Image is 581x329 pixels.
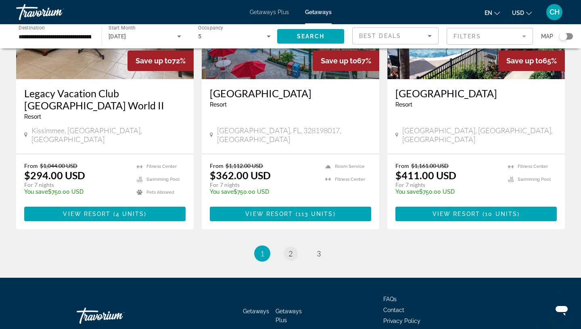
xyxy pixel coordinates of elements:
span: Search [297,33,324,40]
span: Resort [395,101,412,108]
button: View Resort(113 units) [210,207,371,221]
p: $750.00 USD [24,189,129,195]
span: You save [24,189,48,195]
button: User Menu [544,4,565,21]
span: Start Month [109,25,136,31]
iframe: Button to launch messaging window [549,297,575,323]
button: Search [277,29,344,44]
span: From [24,162,38,169]
p: $362.00 USD [210,169,271,181]
span: ( ) [293,211,335,217]
span: Fitness Center [335,177,365,182]
div: 67% [313,50,379,71]
div: 72% [127,50,194,71]
p: $411.00 USD [395,169,456,181]
mat-select: Sort by [359,31,432,41]
a: Legacy Vacation Club [GEOGRAPHIC_DATA] World II [24,87,186,111]
span: View Resort [63,211,111,217]
p: $750.00 USD [395,189,500,195]
span: View Resort [433,211,480,217]
a: Getaways Plus [250,9,289,15]
span: 2 [288,249,293,258]
a: Contact [383,307,404,313]
span: From [395,162,409,169]
a: FAQs [383,296,397,302]
a: Getaways [305,9,332,15]
span: Pets Allowed [146,190,174,195]
span: $1,161.00 USD [411,162,449,169]
span: You save [395,189,419,195]
span: $1,044.00 USD [40,162,77,169]
span: Save up to [136,57,172,65]
button: View Resort(4 units) [24,207,186,221]
span: Kissimmee, [GEOGRAPHIC_DATA], [GEOGRAPHIC_DATA] [31,126,186,144]
span: [GEOGRAPHIC_DATA], [GEOGRAPHIC_DATA], [GEOGRAPHIC_DATA] [402,126,557,144]
span: ( ) [111,211,147,217]
span: Occupancy [198,25,224,31]
span: Save up to [321,57,357,65]
span: Best Deals [359,33,401,39]
span: Room Service [335,164,365,169]
button: Filter [447,27,533,45]
a: [GEOGRAPHIC_DATA] [395,87,557,99]
div: 65% [498,50,565,71]
span: CH [550,8,560,16]
span: 3 [317,249,321,258]
a: Privacy Policy [383,318,420,324]
span: 113 units [298,211,333,217]
span: en [485,10,492,16]
span: From [210,162,224,169]
span: [DATE] [109,33,126,40]
a: Getaways Plus [276,308,302,323]
span: You save [210,189,234,195]
nav: Pagination [16,245,565,262]
a: Travorium [16,2,97,23]
p: For 7 nights [24,181,129,189]
span: View Resort [245,211,293,217]
span: Swimming Pool [518,177,551,182]
span: Fitness Center [518,164,548,169]
span: 10 units [485,211,517,217]
span: USD [512,10,524,16]
p: $294.00 USD [24,169,85,181]
span: Resort [24,113,41,120]
span: [GEOGRAPHIC_DATA], FL, 328198017, [GEOGRAPHIC_DATA] [217,126,371,144]
p: For 7 nights [210,181,317,189]
span: 1 [260,249,264,258]
button: Change language [485,7,500,19]
a: [GEOGRAPHIC_DATA] [210,87,371,99]
span: $1,112.00 USD [226,162,263,169]
span: Resort [210,101,227,108]
span: Save up to [506,57,543,65]
span: 5 [198,33,201,40]
span: Fitness Center [146,164,177,169]
span: Swimming Pool [146,177,180,182]
span: Destination [19,25,45,30]
span: Map [541,31,553,42]
a: Travorium [77,304,157,328]
button: View Resort(10 units) [395,207,557,221]
span: ( ) [480,211,520,217]
p: For 7 nights [395,181,500,189]
a: Getaways [243,308,269,314]
p: $750.00 USD [210,189,317,195]
span: 4 units [116,211,144,217]
button: Change currency [512,7,532,19]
